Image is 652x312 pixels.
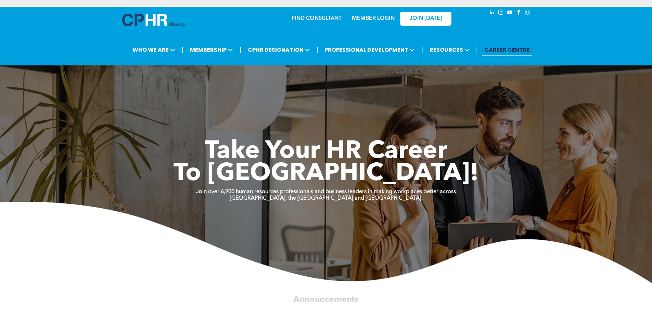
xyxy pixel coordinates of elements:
li: | [240,43,241,57]
a: facebook [515,9,523,18]
a: JOIN [DATE] [400,12,451,26]
a: FIND CONSULTANT [292,16,342,21]
span: PROFESSIONAL DEVELOPMENT [322,43,417,56]
img: A blue and white logo for cp alberta [122,14,184,26]
span: To [GEOGRAPHIC_DATA]! [174,162,479,186]
span: Announcements [293,295,358,303]
strong: [GEOGRAPHIC_DATA], the [GEOGRAPHIC_DATA] and [GEOGRAPHIC_DATA]. [230,196,423,201]
a: linkedin [488,9,496,18]
li: | [476,43,478,57]
a: MEMBER LOGIN [352,16,395,21]
li: | [421,43,423,57]
li: | [182,43,183,57]
span: WHO WE ARE [130,43,177,56]
span: Take Your HR Career [205,139,447,164]
span: CPHR DESIGNATION [246,43,312,56]
span: RESOURCES [427,43,472,56]
a: CAREER CENTRE [482,43,532,56]
span: MEMBERSHIP [188,43,235,56]
a: youtube [506,9,514,18]
a: instagram [497,9,505,18]
li: | [317,43,318,57]
strong: Join over 6,900 human resources professionals and business leaders in making workplaces better ac... [196,189,456,195]
span: JOIN [DATE] [410,15,442,22]
a: Social network [524,9,532,18]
